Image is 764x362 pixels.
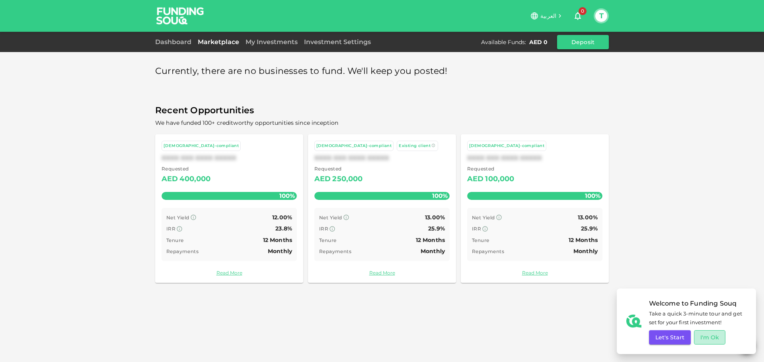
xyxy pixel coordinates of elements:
span: IRR [472,226,481,232]
a: [DEMOGRAPHIC_DATA]-compliantXXXX XXX XXXX XXXXX Requested AED400,000100% Net Yield 12.00% IRR 23.... [155,134,303,283]
span: IRR [319,226,328,232]
div: [DEMOGRAPHIC_DATA]-compliant [164,143,239,149]
button: 0 [570,8,586,24]
span: Monthly [268,248,292,255]
div: AED [467,173,483,186]
span: 12 Months [263,236,292,244]
span: Requested [314,165,363,173]
span: Repayments [319,248,351,254]
button: I'm Ok [694,330,726,345]
span: 12.00% [272,214,292,221]
div: XXXX XXX XXXX XXXXX [162,154,297,162]
span: 13.00% [578,214,598,221]
div: Available Funds : [481,38,526,46]
span: 100% [430,190,450,201]
span: 23.8% [275,225,292,232]
div: XXXX XXX XXXX XXXXX [467,154,602,162]
span: العربية [540,12,556,19]
span: Currently, there are no businesses to fund. We'll keep you posted! [155,64,448,79]
span: Monthly [421,248,445,255]
a: Investment Settings [301,38,374,46]
span: Repayments [472,248,504,254]
span: 0 [579,7,587,15]
span: 25.9% [428,225,445,232]
a: Marketplace [195,38,242,46]
span: Recent Opportunities [155,103,609,118]
span: Net Yield [166,215,189,221]
span: 100% [583,190,602,201]
span: Existing client [399,143,431,148]
button: Let's Start [649,330,691,345]
a: My Investments [242,38,301,46]
span: Tenure [319,237,336,243]
span: 12 Months [569,236,598,244]
div: [DEMOGRAPHIC_DATA]-compliant [316,143,392,149]
span: Welcome to Funding Souq [649,298,746,309]
a: [DEMOGRAPHIC_DATA]-compliant Existing clientXXXX XXX XXXX XXXXX Requested AED250,000100% Net Yiel... [308,134,456,283]
span: 12 Months [416,236,445,244]
a: Read More [162,269,297,277]
img: fav-icon [626,314,641,329]
a: Read More [467,269,602,277]
div: 100,000 [485,173,514,186]
div: AED [314,173,331,186]
span: 25.9% [581,225,598,232]
span: Tenure [166,237,183,243]
span: 100% [277,190,297,201]
span: Tenure [472,237,489,243]
span: Take a quick 3-minute tour and get set for your first investment! [649,309,746,327]
span: Net Yield [319,215,342,221]
div: [DEMOGRAPHIC_DATA]-compliant [469,143,544,149]
div: AED 0 [529,38,548,46]
a: Read More [314,269,450,277]
div: AED [162,173,178,186]
span: 13.00% [425,214,445,221]
span: Net Yield [472,215,495,221]
button: Deposit [557,35,609,49]
a: [DEMOGRAPHIC_DATA]-compliantXXXX XXX XXXX XXXXX Requested AED100,000100% Net Yield 13.00% IRR 25.... [461,134,609,283]
span: Requested [162,165,211,173]
span: IRR [166,226,175,232]
span: Repayments [166,248,199,254]
div: 250,000 [332,173,363,186]
a: Dashboard [155,38,195,46]
button: T [595,10,607,22]
span: Requested [467,165,515,173]
div: 400,000 [179,173,210,186]
span: We have funded 100+ creditworthy opportunities since inception [155,119,338,126]
div: XXXX XXX XXXX XXXXX [314,154,450,162]
span: Monthly [573,248,598,255]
